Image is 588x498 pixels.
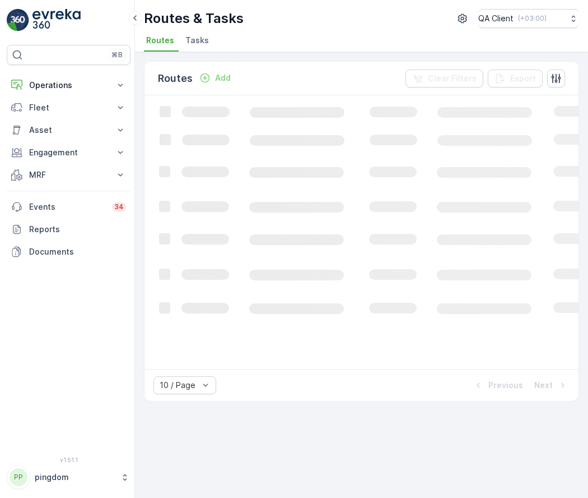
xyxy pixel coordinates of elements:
button: Clear Filters [405,70,483,87]
p: MRF [29,169,108,181]
img: logo [7,9,29,31]
p: Operations [29,80,108,91]
button: Engagement [7,141,130,164]
p: Clear Filters [428,73,477,84]
a: Reports [7,218,130,241]
p: Documents [29,246,126,257]
span: v 1.51.1 [7,457,130,463]
p: Engagement [29,147,108,158]
a: Documents [7,241,130,263]
button: Asset [7,119,130,141]
p: Asset [29,125,108,136]
p: ( +03:00 ) [518,14,547,23]
a: Events34 [7,196,130,218]
button: Export [488,70,543,87]
p: Add [215,72,231,84]
img: logo_light-DOdMpM7g.png [32,9,81,31]
p: Reports [29,224,126,235]
p: 34 [114,202,124,211]
span: Tasks [185,35,209,46]
button: Fleet [7,96,130,119]
button: Next [533,379,570,392]
button: QA Client(+03:00) [478,9,579,28]
p: Next [534,380,553,391]
button: PPpingdom [7,465,130,489]
p: Events [29,201,105,213]
button: Add [195,71,235,85]
span: Routes [146,35,174,46]
p: Previous [488,380,523,391]
p: Routes & Tasks [144,10,244,27]
p: pingdom [35,472,115,483]
p: Export [510,73,536,84]
p: ⌘B [111,50,123,59]
p: QA Client [478,13,514,24]
button: Operations [7,74,130,96]
p: Routes [158,71,193,86]
button: MRF [7,164,130,186]
button: Previous [472,379,524,392]
div: PP [10,468,27,486]
p: Fleet [29,102,108,113]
